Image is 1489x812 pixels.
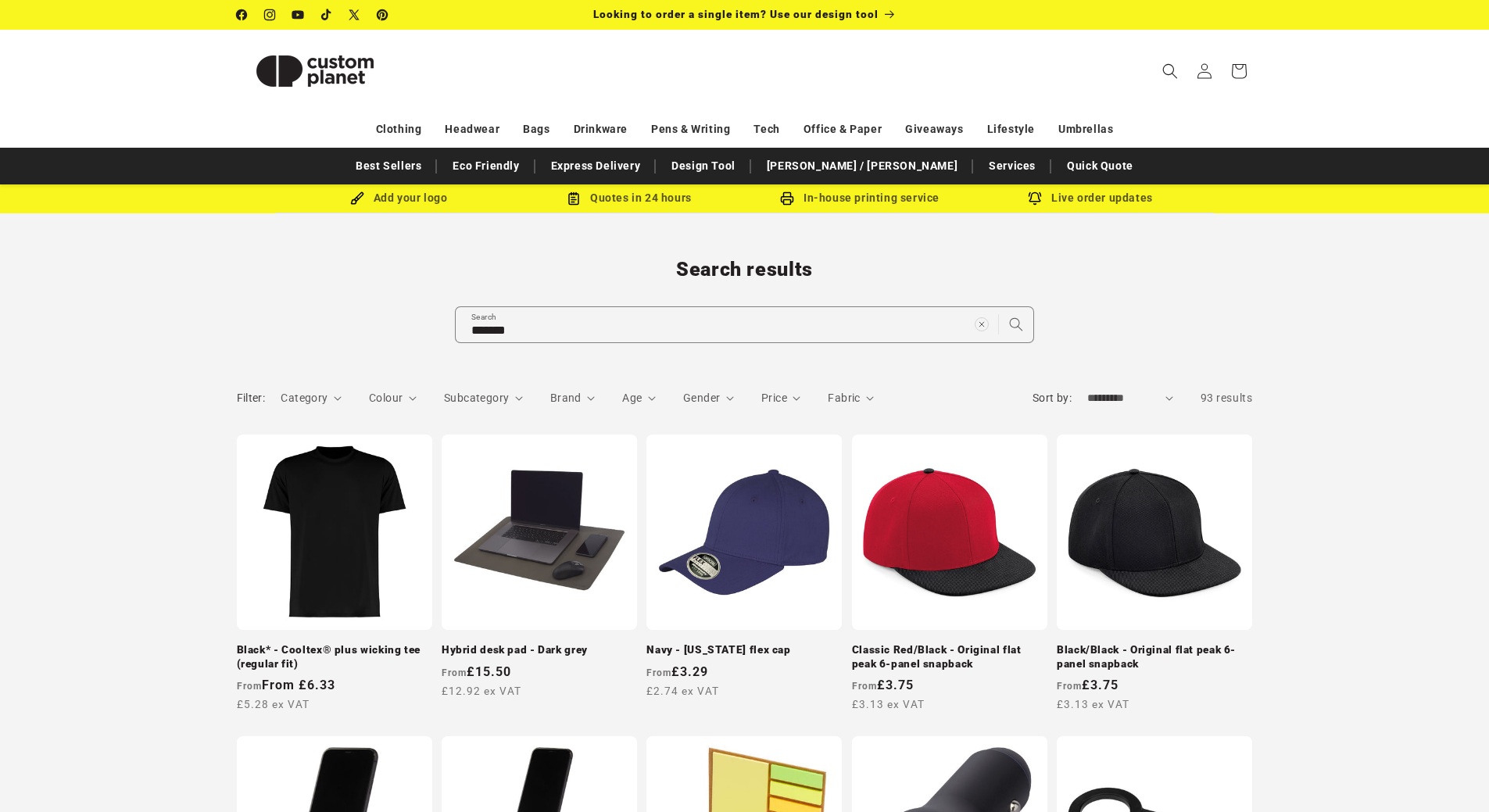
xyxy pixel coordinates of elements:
[567,191,581,206] img: Order Updates Icon
[442,643,637,657] a: Hybrid desk pad - Dark grey
[237,36,393,106] img: Custom Planet
[1059,152,1141,180] a: Quick Quote
[646,643,842,657] a: Navy - [US_STATE] flex cap
[574,116,628,143] a: Drinkware
[376,116,422,143] a: Clothing
[987,116,1035,143] a: Lifestyle
[759,152,965,180] a: [PERSON_NAME] / [PERSON_NAME]
[828,390,874,406] summary: Fabric (0 selected)
[1028,191,1042,206] img: Order updates
[852,643,1047,671] a: Classic Red/Black - Original flat peak 6-panel snapback
[284,188,514,208] div: Add your logo
[550,392,582,404] span: Brand
[523,116,549,143] a: Bags
[550,390,596,406] summary: Brand (0 selected)
[745,188,975,208] div: In-house printing service
[905,116,963,143] a: Giveaways
[350,191,364,206] img: Brush Icon
[651,116,730,143] a: Pens & Writing
[664,152,743,180] a: Design Tool
[1058,116,1113,143] a: Umbrellas
[753,116,779,143] a: Tech
[237,390,266,406] h2: Filter:
[981,152,1043,180] a: Services
[445,116,499,143] a: Headwear
[761,392,787,404] span: Price
[804,116,882,143] a: Office & Paper
[281,392,328,404] span: Category
[348,152,429,180] a: Best Sellers
[622,392,642,404] span: Age
[999,307,1033,342] button: Search
[514,188,745,208] div: Quotes in 24 hours
[231,30,399,112] a: Custom Planet
[1153,54,1187,88] summary: Search
[1057,643,1252,671] a: Black/Black - Original flat peak 6-panel snapback
[369,390,417,406] summary: Colour (0 selected)
[237,257,1253,282] h1: Search results
[369,392,403,404] span: Colour
[965,307,999,342] button: Clear search term
[761,390,801,406] summary: Price
[622,390,656,406] summary: Age (0 selected)
[1201,392,1253,404] span: 93 results
[445,152,527,180] a: Eco Friendly
[975,188,1206,208] div: Live order updates
[543,152,649,180] a: Express Delivery
[593,8,879,20] span: Looking to order a single item? Use our design tool
[444,390,523,406] summary: Subcategory (0 selected)
[237,643,432,671] a: Black* - Cooltex® plus wicking tee (regular fit)
[1033,392,1072,404] label: Sort by:
[281,390,342,406] summary: Category (0 selected)
[683,390,734,406] summary: Gender (0 selected)
[828,392,860,404] span: Fabric
[444,392,509,404] span: Subcategory
[683,392,720,404] span: Gender
[780,191,794,206] img: In-house printing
